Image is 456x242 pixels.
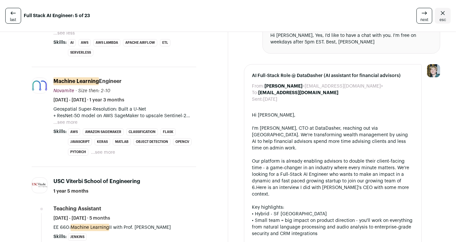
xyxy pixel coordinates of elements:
[53,106,196,119] p: Geospatial Super-Resolution: Built a U-Net + ResNet-50 model on AWS SageMaker to upscale Sentinel...
[252,112,414,119] div: Hi [PERSON_NAME],
[161,128,176,136] li: Flask
[71,224,109,231] mark: Machine Learning
[173,138,192,146] li: OpenCV
[53,78,122,85] div: Engineer
[53,119,77,126] button: ...see more
[68,49,93,56] li: Serverless
[252,72,414,79] span: AI Full-Stack Role @ DataDasher (AI assistant for financial advisors)
[113,138,131,146] li: MATLAB
[76,89,110,93] span: · Size then: 2-10
[252,83,265,90] dt: From:
[134,138,170,146] li: Object Detection
[126,128,158,136] li: Classification
[91,149,115,156] button: ...see more
[53,188,88,195] span: 1 year 5 months
[265,84,303,89] b: [PERSON_NAME]
[68,148,88,156] li: PyTorch
[265,83,383,90] dd: <[EMAIL_ADDRESS][DOMAIN_NAME]>
[53,30,75,37] button: ...see less
[252,90,258,96] dt: To:
[53,97,124,103] span: [DATE] - [DATE] · 1 year 3 months
[53,233,67,240] span: Skills:
[93,39,120,46] li: AWS Lambda
[10,17,16,22] span: last
[440,17,446,22] span: esc
[427,64,440,77] img: 6494470-medium_jpg
[420,17,428,22] span: next
[53,39,67,46] span: Skills:
[24,13,90,19] strong: Full Stack AI Engineer: 5 of 23
[416,8,432,24] a: next
[271,32,432,45] div: Hi [PERSON_NAME], Yes, I'd like to have a chat with you. I'm free on weekdays after 5pm EST. Best...
[252,96,263,103] dt: Sent:
[53,205,101,212] div: Teaching Assistant
[32,183,47,187] img: 5a3a364f73370d3ee2f6990e06b770324cf552e35785377a08684f04698f035f.jpg
[160,39,170,46] li: ETL
[53,215,110,222] span: [DATE] - [DATE] · 5 months
[252,204,414,211] div: Key highlights:
[83,128,124,136] li: Amazon SageMaker
[252,158,414,198] div: Our platform is already enabling advisors to double their client-facing time - a game-changer in ...
[252,185,409,197] a: Here is an interview I did with [PERSON_NAME]'s CEO with some more context
[68,128,80,136] li: AWS
[68,233,87,241] li: Jenkins
[32,78,47,93] img: 0910de284192165df6c7f08c86a02d4a67a4ffd52405b73a254b8affd65e41e9.jpg
[53,128,67,135] span: Skills:
[53,179,140,184] span: USC Viterbi School of Engineering
[68,39,76,46] li: AI
[263,96,278,103] dd: [DATE]
[258,91,339,95] b: [EMAIL_ADDRESS][DOMAIN_NAME]
[78,39,91,46] li: AWS
[123,39,157,46] li: Apache Airflow
[53,77,99,85] mark: Machine Learning
[68,138,92,146] li: JavaScript
[252,217,414,237] div: • Small team = big impact on product direction - you'll work on everything from natural language ...
[95,138,110,146] li: Keras
[252,211,414,217] div: • Hybrid - SF [GEOGRAPHIC_DATA]
[435,8,451,24] a: Close
[53,224,196,231] p: EE 660: II with Prof. [PERSON_NAME]
[53,89,74,93] span: Novamite
[5,8,21,24] a: last
[252,125,414,151] div: I'm [PERSON_NAME], CTO at DataDasher, reaching out via [GEOGRAPHIC_DATA]. We're transforming weal...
